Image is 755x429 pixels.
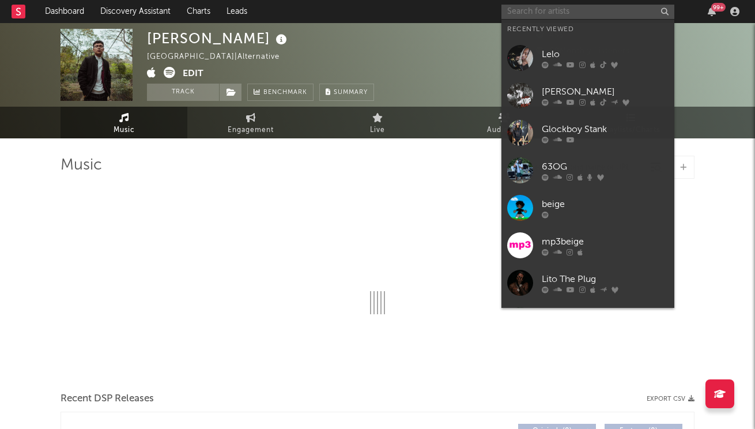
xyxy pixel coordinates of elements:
[441,107,568,138] a: Audience
[542,272,669,286] div: Lito The Plug
[263,86,307,100] span: Benchmark
[314,107,441,138] a: Live
[501,189,674,227] a: beige
[501,114,674,152] a: Glockboy Stank
[501,5,674,19] input: Search for artists
[501,152,674,189] a: 63OG
[542,122,669,136] div: Glockboy Stank
[183,67,203,81] button: Edit
[147,84,219,101] button: Track
[61,107,187,138] a: Music
[542,235,669,249] div: mp3beige
[542,197,669,211] div: beige
[501,264,674,302] a: Lito The Plug
[370,123,385,137] span: Live
[507,22,669,36] div: Recently Viewed
[711,3,726,12] div: 99 +
[319,84,374,101] button: Summary
[542,85,669,99] div: [PERSON_NAME]
[228,123,274,137] span: Engagement
[487,123,522,137] span: Audience
[501,39,674,77] a: Lelo
[247,84,314,101] a: Benchmark
[147,50,293,64] div: [GEOGRAPHIC_DATA] | Alternative
[647,396,694,402] button: Export CSV
[501,302,674,339] a: Yody 4x
[501,227,674,264] a: mp3beige
[334,89,368,96] span: Summary
[61,392,154,406] span: Recent DSP Releases
[708,7,716,16] button: 99+
[147,29,290,48] div: [PERSON_NAME]
[542,160,669,174] div: 63OG
[501,77,674,114] a: [PERSON_NAME]
[187,107,314,138] a: Engagement
[542,47,669,61] div: Lelo
[114,123,135,137] span: Music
